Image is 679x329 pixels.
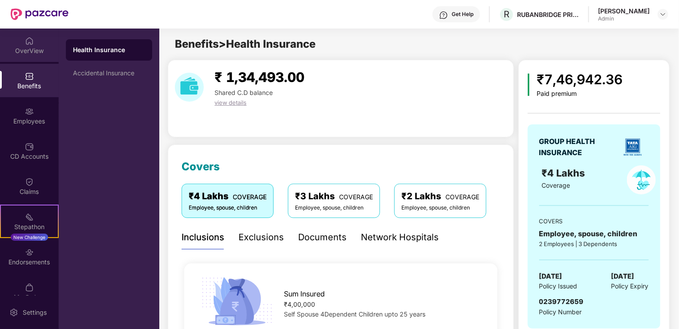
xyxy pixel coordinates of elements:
[9,308,18,317] img: svg+xml;base64,PHN2ZyBpZD0iU2V0dGluZy0yMHgyMCIgeG1sbnM9Imh0dHA6Ly93d3cudzMub3JnLzIwMDAvc3ZnIiB3aW...
[445,193,479,201] span: COVERAGE
[620,134,646,160] img: insurerLogo
[214,89,273,96] span: Shared C.D balance
[175,73,204,102] img: download
[401,204,479,212] div: Employee, spouse, children
[439,11,448,20] img: svg+xml;base64,PHN2ZyBpZD0iSGVscC0zMngzMiIgeG1sbnM9Imh0dHA6Ly93d3cudzMub3JnLzIwMDAvc3ZnIiB3aWR0aD...
[25,107,34,116] img: svg+xml;base64,PHN2ZyBpZD0iRW1wbG95ZWVzIiB4bWxucz0iaHR0cDovL3d3dy53My5vcmcvMjAwMC9zdmciIHdpZHRoPS...
[182,160,220,173] span: Covers
[339,193,373,201] span: COVERAGE
[73,45,145,54] div: Health Insurance
[539,217,649,226] div: COVERS
[361,230,439,244] div: Network Hospitals
[539,228,649,239] div: Employee, spouse, children
[182,230,224,244] div: Inclusions
[25,72,34,81] img: svg+xml;base64,PHN2ZyBpZD0iQmVuZWZpdHMiIHhtbG5zPSJodHRwOi8vd3d3LnczLm9yZy8yMDAwL3N2ZyIgd2lkdGg9Ij...
[539,271,562,282] span: [DATE]
[11,8,69,20] img: New Pazcare Logo
[189,189,267,203] div: ₹4 Lakhs
[401,189,479,203] div: ₹2 Lakhs
[25,248,34,257] img: svg+xml;base64,PHN2ZyBpZD0iRW5kb3JzZW1lbnRzIiB4bWxucz0iaHR0cDovL3d3dy53My5vcmcvMjAwMC9zdmciIHdpZH...
[539,281,578,291] span: Policy Issued
[539,308,582,316] span: Policy Number
[175,37,315,50] span: Benefits > Health Insurance
[542,167,588,179] span: ₹4 Lakhs
[611,281,649,291] span: Policy Expiry
[25,213,34,222] img: svg+xml;base64,PHN2ZyB4bWxucz0iaHR0cDovL3d3dy53My5vcmcvMjAwMC9zdmciIHdpZHRoPSIyMSIgaGVpZ2h0PSIyMC...
[238,230,284,244] div: Exclusions
[25,142,34,151] img: svg+xml;base64,PHN2ZyBpZD0iQ0RfQWNjb3VudHMiIGRhdGEtbmFtZT0iQ0QgQWNjb3VudHMiIHhtbG5zPSJodHRwOi8vd3...
[20,308,49,317] div: Settings
[214,99,247,106] span: view details
[214,69,304,85] span: ₹ 1,34,493.00
[537,69,622,90] div: ₹7,46,942.36
[542,181,570,189] span: Coverage
[73,70,145,77] div: Accidental Insurance
[1,222,58,231] div: Stepathon
[537,90,622,98] div: Paid premium
[539,239,649,248] div: 2 Employees | 3 Dependents
[189,204,267,212] div: Employee, spouse, children
[295,189,373,203] div: ₹3 Lakhs
[539,136,617,158] div: GROUP HEALTH INSURANCE
[517,10,579,19] div: RUBANBRIDGE PRIVATE LIMITED
[233,193,267,201] span: COVERAGE
[11,234,48,241] div: New Challenge
[25,177,34,186] img: svg+xml;base64,PHN2ZyBpZD0iQ2xhaW0iIHhtbG5zPSJodHRwOi8vd3d3LnczLm9yZy8yMDAwL3N2ZyIgd2lkdGg9IjIwIi...
[452,11,473,18] div: Get Help
[298,230,347,244] div: Documents
[284,288,325,300] span: Sum Insured
[284,300,483,309] div: ₹4,00,000
[295,204,373,212] div: Employee, spouse, children
[504,9,509,20] span: R
[611,271,635,282] span: [DATE]
[598,15,650,22] div: Admin
[598,7,650,15] div: [PERSON_NAME]
[25,37,34,45] img: svg+xml;base64,PHN2ZyBpZD0iSG9tZSIgeG1sbnM9Imh0dHA6Ly93d3cudzMub3JnLzIwMDAvc3ZnIiB3aWR0aD0iMjAiIG...
[659,11,667,18] img: svg+xml;base64,PHN2ZyBpZD0iRHJvcGRvd24tMzJ4MzIiIHhtbG5zPSJodHRwOi8vd3d3LnczLm9yZy8yMDAwL3N2ZyIgd2...
[198,275,275,328] img: icon
[539,297,584,306] span: 0239772659
[528,74,530,96] img: icon
[284,310,425,318] span: Self Spouse 4Dependent Children upto 25 years
[25,283,34,292] img: svg+xml;base64,PHN2ZyBpZD0iTXlfT3JkZXJzIiBkYXRhLW5hbWU9Ik15IE9yZGVycyIgeG1sbnM9Imh0dHA6Ly93d3cudz...
[627,165,656,194] img: policyIcon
